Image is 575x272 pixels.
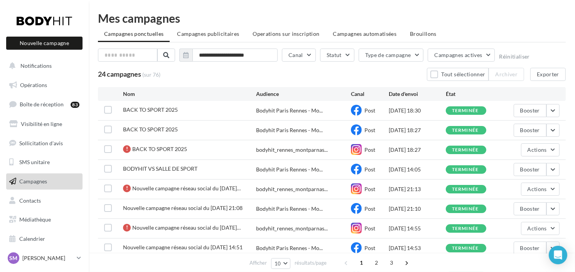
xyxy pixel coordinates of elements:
[499,54,530,60] button: Réinitialiser
[132,224,241,231] span: Nouvelle campagne réseau social du 06-07-2025 14:54
[5,154,84,170] a: SMS unitaire
[530,68,566,81] button: Exporter
[389,126,446,134] div: [DATE] 18:27
[528,146,547,153] span: Actions
[452,148,479,153] div: terminée
[364,186,375,192] span: Post
[389,146,446,154] div: [DATE] 18:27
[389,107,446,114] div: [DATE] 18:30
[452,167,479,172] div: terminée
[282,49,316,62] button: Canal
[123,205,243,211] span: Nouvelle campagne réseau social du 20-07-2025 21:08
[253,30,319,37] span: Operations sur inscription
[20,62,52,69] span: Notifications
[256,225,328,232] span: bodyhit_rennes_montparnas...
[521,183,560,196] button: Actions
[427,68,489,81] button: Tout sélectionner
[19,216,51,223] span: Médiathèque
[355,257,368,269] span: 1
[5,116,84,132] a: Visibilité en ligne
[5,58,81,74] button: Notifications
[489,68,524,81] button: Archiver
[256,244,323,252] span: Bodyhit Paris Rennes - Mo...
[364,225,375,232] span: Post
[389,244,446,252] div: [DATE] 14:53
[142,71,160,79] span: (sur 76)
[256,107,323,114] span: Bodyhit Paris Rennes - Mo...
[320,49,354,62] button: Statut
[389,225,446,232] div: [DATE] 14:55
[452,128,479,133] div: terminée
[256,90,351,98] div: Audience
[256,166,323,173] span: Bodyhit Paris Rennes - Mo...
[359,49,424,62] button: Type de campagne
[428,49,495,62] button: Campagnes actives
[364,127,375,133] span: Post
[5,231,84,247] a: Calendrier
[5,135,84,151] a: Sollicitation d'avis
[351,90,389,98] div: Canal
[389,205,446,213] div: [DATE] 21:10
[514,124,546,137] button: Booster
[6,251,83,265] a: SM [PERSON_NAME]
[6,37,83,50] button: Nouvelle campagne
[5,96,84,112] a: Boîte de réception83
[452,187,479,192] div: terminée
[452,246,479,251] div: terminée
[19,159,50,165] span: SMS unitaire
[452,108,479,113] div: terminée
[434,52,482,58] span: Campagnes actives
[364,205,375,212] span: Post
[514,163,546,176] button: Booster
[256,126,323,134] span: Bodyhit Paris Rennes - Mo...
[19,197,41,204] span: Contacts
[452,226,479,231] div: terminée
[256,146,328,154] span: bodyhit_rennes_montparnas...
[132,146,187,152] span: BACK TO SPORT 2025
[177,30,239,37] span: Campagnes publicitaires
[446,90,503,98] div: État
[123,244,243,250] span: Nouvelle campagne réseau social du 06-07-2025 14:51
[19,235,45,242] span: Calendrier
[528,225,547,232] span: Actions
[521,222,560,235] button: Actions
[389,166,446,173] div: [DATE] 14:05
[389,90,446,98] div: Date d'envoi
[549,246,567,264] div: Open Intercom Messenger
[514,202,546,215] button: Booster
[364,107,375,114] span: Post
[256,205,323,213] span: Bodyhit Paris Rennes - Mo...
[5,77,84,93] a: Opérations
[271,258,291,269] button: 10
[19,139,63,146] span: Sollicitation d'avis
[123,106,178,113] span: BACK TO SPORT 2025
[71,102,79,108] div: 83
[98,12,566,24] div: Mes campagnes
[10,254,18,262] span: SM
[5,173,84,190] a: Campagnes
[123,90,256,98] div: Nom
[364,146,375,153] span: Post
[452,207,479,212] div: terminée
[132,185,241,191] span: Nouvelle campagne réseau social du 20-07-2025 21:13
[20,82,47,88] span: Opérations
[256,185,328,193] span: bodyhit_rennes_montparnas...
[370,257,383,269] span: 2
[98,70,141,78] span: 24 campagnes
[410,30,437,37] span: Brouillons
[528,186,547,192] span: Actions
[275,260,281,267] span: 10
[123,165,197,172] span: BODYHIT VS SALLE DE SPORT
[514,242,546,255] button: Booster
[19,178,47,185] span: Campagnes
[250,259,267,267] span: Afficher
[385,257,398,269] span: 3
[5,212,84,228] a: Médiathèque
[333,30,397,37] span: Campagnes automatisées
[521,143,560,156] button: Actions
[514,104,546,117] button: Booster
[364,166,375,173] span: Post
[364,245,375,251] span: Post
[5,193,84,209] a: Contacts
[21,121,62,127] span: Visibilité en ligne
